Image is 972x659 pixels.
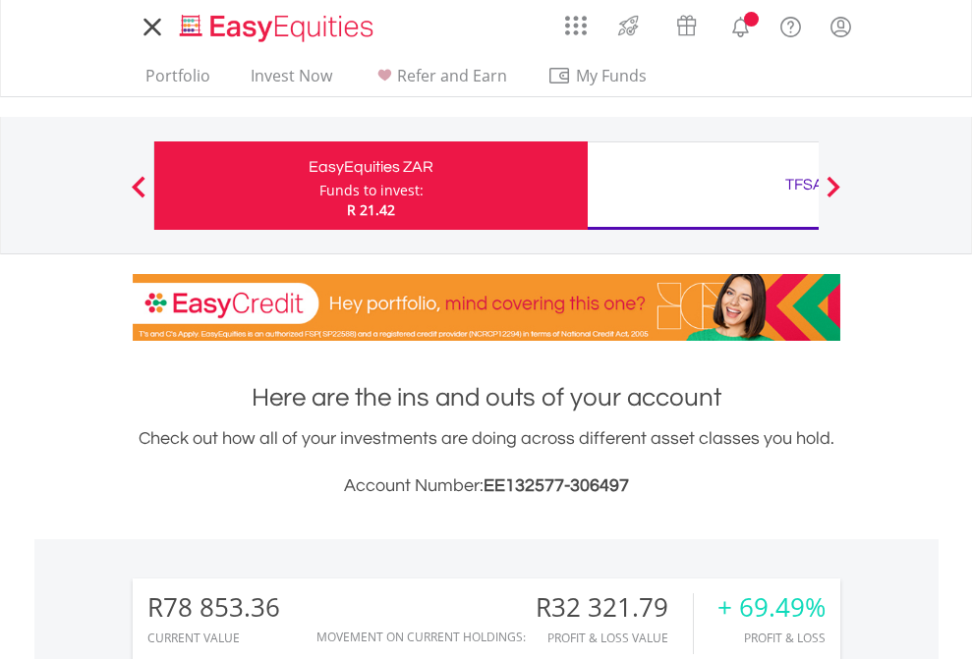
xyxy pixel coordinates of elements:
span: EE132577-306497 [484,476,629,495]
span: Refer and Earn [397,65,507,86]
div: Check out how all of your investments are doing across different asset classes you hold. [133,425,840,500]
div: Profit & Loss Value [536,632,693,644]
a: Home page [172,5,381,44]
h3: Account Number: [133,472,840,500]
a: My Profile [816,5,866,48]
a: AppsGrid [552,5,600,36]
div: Funds to invest: [319,181,424,200]
a: Refer and Earn [365,66,515,96]
div: R32 321.79 [536,593,693,622]
img: EasyCredit Promotion Banner [133,274,840,341]
img: grid-menu-icon.svg [565,15,587,36]
button: Previous [119,186,158,205]
div: CURRENT VALUE [147,632,280,644]
a: Notifications [715,5,766,44]
a: Portfolio [138,66,218,96]
h1: Here are the ins and outs of your account [133,380,840,415]
span: R 21.42 [347,200,395,219]
div: Movement on Current Holdings: [316,631,526,643]
img: vouchers-v2.svg [670,10,703,41]
a: Vouchers [658,5,715,41]
div: R78 853.36 [147,593,280,622]
a: Invest Now [243,66,340,96]
span: My Funds [547,63,676,88]
div: EasyEquities ZAR [166,153,576,181]
div: Profit & Loss [717,632,826,644]
img: thrive-v2.svg [612,10,645,41]
div: + 69.49% [717,593,826,622]
img: EasyEquities_Logo.png [176,12,381,44]
a: FAQ's and Support [766,5,816,44]
button: Next [814,186,853,205]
